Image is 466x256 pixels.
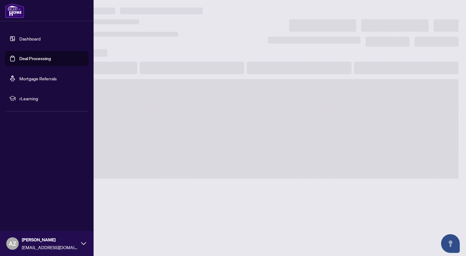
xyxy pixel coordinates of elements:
button: Open asap [441,234,460,253]
span: [PERSON_NAME] [22,236,78,243]
a: Dashboard [19,36,41,41]
span: AZ [9,239,16,248]
span: [EMAIL_ADDRESS][DOMAIN_NAME] [22,244,78,251]
a: Mortgage Referrals [19,76,57,81]
span: rLearning [19,95,84,102]
a: Deal Processing [19,56,51,61]
img: logo [5,3,24,18]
